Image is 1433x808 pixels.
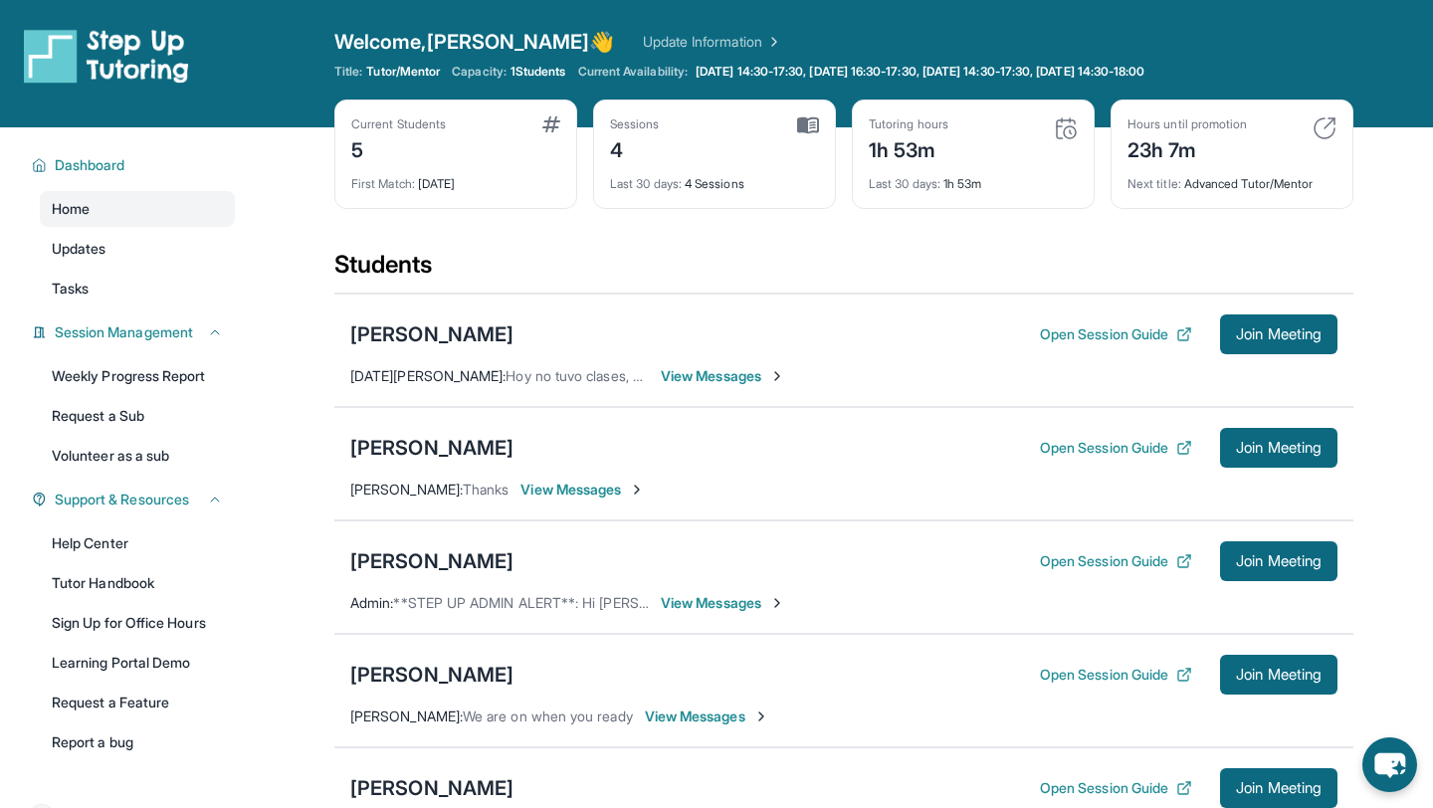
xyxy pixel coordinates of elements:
span: Next title : [1127,176,1181,191]
button: Dashboard [47,155,223,175]
a: Tutor Handbook [40,565,235,601]
span: View Messages [661,593,785,613]
span: [PERSON_NAME] : [350,707,463,724]
span: [DATE][PERSON_NAME] : [350,367,506,384]
a: Request a Feature [40,685,235,720]
a: Tasks [40,271,235,306]
span: First Match : [351,176,415,191]
div: Tutoring hours [869,116,948,132]
span: Thanks [463,481,509,498]
div: [DATE] [351,164,560,192]
span: Last 30 days : [610,176,682,191]
div: 5 [351,132,446,164]
span: Tasks [52,279,89,299]
img: card [1054,116,1078,140]
div: [PERSON_NAME] [350,320,513,348]
a: Learning Portal Demo [40,645,235,681]
span: Current Availability: [578,64,688,80]
img: Chevron-Right [753,708,769,724]
a: Volunteer as a sub [40,438,235,474]
span: View Messages [520,480,645,500]
span: Hoy no tuvo clases, no los tiene con [PERSON_NAME] [506,367,847,384]
span: Session Management [55,322,193,342]
button: Join Meeting [1220,428,1337,468]
span: [DATE] 14:30-17:30, [DATE] 16:30-17:30, [DATE] 14:30-17:30, [DATE] 14:30-18:00 [696,64,1144,80]
div: 4 Sessions [610,164,819,192]
a: Help Center [40,525,235,561]
div: 1h 53m [869,132,948,164]
span: Welcome, [PERSON_NAME] 👋 [334,28,615,56]
button: Join Meeting [1220,541,1337,581]
span: Join Meeting [1236,669,1322,681]
span: Join Meeting [1236,555,1322,567]
div: 4 [610,132,660,164]
button: chat-button [1362,737,1417,792]
a: [DATE] 14:30-17:30, [DATE] 16:30-17:30, [DATE] 14:30-17:30, [DATE] 14:30-18:00 [692,64,1148,80]
div: [PERSON_NAME] [350,774,513,802]
button: Open Session Guide [1040,665,1192,685]
button: Session Management [47,322,223,342]
a: Sign Up for Office Hours [40,605,235,641]
span: [PERSON_NAME] : [350,481,463,498]
span: Support & Resources [55,490,189,509]
a: Report a bug [40,724,235,760]
span: Admin : [350,594,393,611]
span: Last 30 days : [869,176,940,191]
img: Chevron-Right [769,595,785,611]
div: Sessions [610,116,660,132]
div: [PERSON_NAME] [350,547,513,575]
span: Capacity: [452,64,507,80]
span: Dashboard [55,155,125,175]
span: View Messages [661,366,785,386]
img: card [542,116,560,132]
span: Join Meeting [1236,782,1322,794]
button: Open Session Guide [1040,551,1192,571]
div: [PERSON_NAME] [350,661,513,689]
button: Join Meeting [1220,768,1337,808]
div: 23h 7m [1127,132,1247,164]
div: Hours until promotion [1127,116,1247,132]
span: We are on when you ready [463,707,633,724]
button: Support & Resources [47,490,223,509]
span: Tutor/Mentor [366,64,440,80]
img: Chevron Right [762,32,782,52]
a: Updates [40,231,235,267]
button: Join Meeting [1220,655,1337,695]
span: Updates [52,239,106,259]
span: Title: [334,64,362,80]
img: Chevron-Right [769,368,785,384]
div: Advanced Tutor/Mentor [1127,164,1336,192]
span: Join Meeting [1236,442,1322,454]
button: Open Session Guide [1040,778,1192,798]
div: Current Students [351,116,446,132]
div: [PERSON_NAME] [350,434,513,462]
span: View Messages [645,707,769,726]
img: card [797,116,819,134]
a: Home [40,191,235,227]
a: Weekly Progress Report [40,358,235,394]
span: Home [52,199,90,219]
img: logo [24,28,189,84]
div: 1h 53m [869,164,1078,192]
span: Join Meeting [1236,328,1322,340]
button: Join Meeting [1220,314,1337,354]
span: 1 Students [511,64,566,80]
a: Request a Sub [40,398,235,434]
button: Open Session Guide [1040,438,1192,458]
img: Chevron-Right [629,482,645,498]
div: Students [334,249,1353,293]
a: Update Information [643,32,782,52]
button: Open Session Guide [1040,324,1192,344]
img: card [1313,116,1336,140]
